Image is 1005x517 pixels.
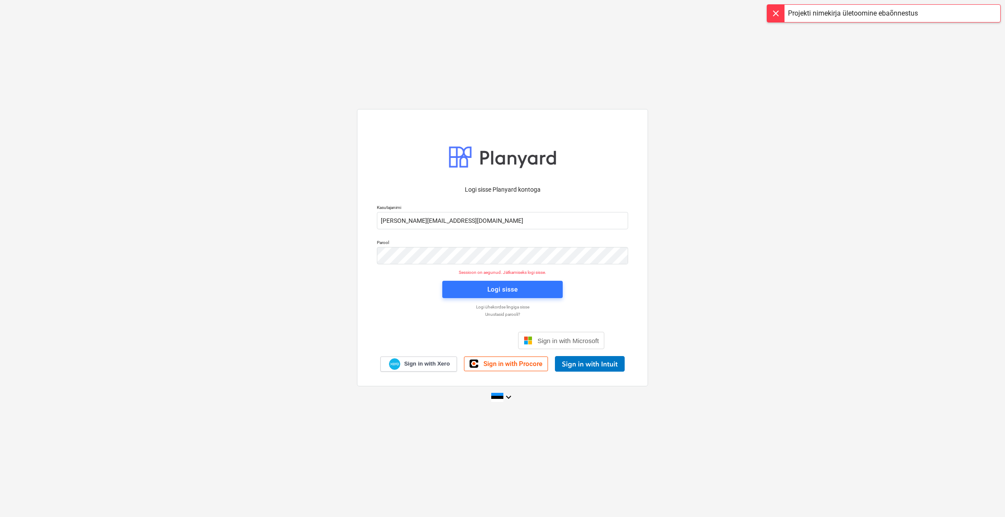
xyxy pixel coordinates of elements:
[464,356,548,371] a: Sign in with Procore
[377,212,628,229] input: Kasutajanimi
[503,392,514,402] i: keyboard_arrow_down
[483,360,542,368] span: Sign in with Procore
[524,336,532,345] img: Microsoft logo
[788,8,918,19] div: Projekti nimekirja ületoomine ebaõnnestus
[538,337,599,344] span: Sign in with Microsoft
[404,360,450,368] span: Sign in with Xero
[373,311,632,317] a: Unustasid parooli?
[377,185,628,194] p: Logi sisse Planyard kontoga
[396,331,515,350] iframe: Sisselogimine Google'i nupu abil
[372,270,633,275] p: Sessioon on aegunud. Jätkamiseks logi sisse.
[377,240,628,247] p: Parool
[380,356,457,372] a: Sign in with Xero
[373,304,632,310] a: Logi ühekordse lingiga sisse
[487,284,518,295] div: Logi sisse
[377,205,628,212] p: Kasutajanimi
[442,281,563,298] button: Logi sisse
[389,358,400,370] img: Xero logo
